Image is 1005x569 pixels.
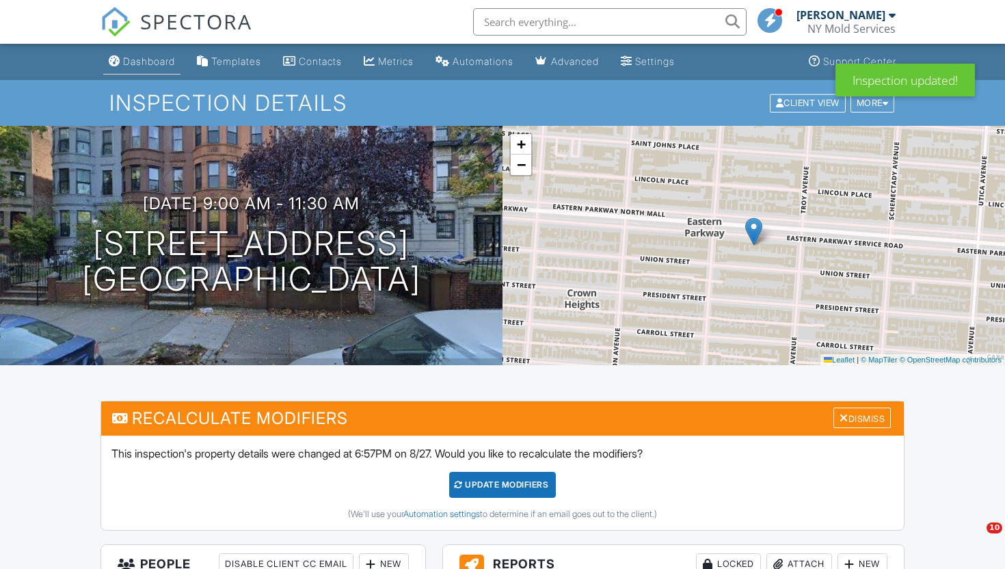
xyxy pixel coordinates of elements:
a: Support Center [803,49,902,75]
span: + [517,135,526,153]
div: Client View [770,94,846,112]
div: Dismiss [833,408,891,429]
a: © OpenStreetMap contributors [900,356,1002,364]
h3: Recalculate Modifiers [101,401,904,435]
iframe: Intercom live chat [959,522,991,555]
a: Zoom in [511,134,531,155]
div: Inspection updated! [835,64,975,96]
a: Metrics [358,49,419,75]
div: UPDATE Modifiers [449,472,557,498]
a: © MapTiler [861,356,898,364]
div: Templates [211,55,261,67]
input: Search everything... [473,8,747,36]
img: Marker [745,217,762,246]
h1: Inspection Details [109,91,896,115]
img: The Best Home Inspection Software - Spectora [100,7,131,37]
a: Advanced [530,49,604,75]
h3: [DATE] 9:00 am - 11:30 am [143,194,360,213]
span: SPECTORA [140,7,252,36]
span: | [857,356,859,364]
div: Advanced [551,55,599,67]
div: Support Center [823,55,896,67]
div: This inspection's property details were changed at 6:57PM on 8/27. Would you like to recalculate ... [101,436,904,530]
div: NY Mold Services [807,22,896,36]
a: Leaflet [824,356,855,364]
a: Zoom out [511,155,531,175]
a: SPECTORA [100,18,252,47]
a: Settings [615,49,680,75]
div: [PERSON_NAME] [796,8,885,22]
div: Automations [453,55,513,67]
div: More [850,94,895,112]
a: Automations (Basic) [430,49,519,75]
a: Contacts [278,49,347,75]
span: − [517,156,526,173]
div: Metrics [378,55,414,67]
h1: [STREET_ADDRESS] [GEOGRAPHIC_DATA] [82,226,421,298]
a: Templates [191,49,267,75]
div: (We'll use your to determine if an email goes out to the client.) [111,509,894,520]
div: Dashboard [123,55,175,67]
div: Settings [635,55,675,67]
a: Dashboard [103,49,180,75]
a: Client View [768,97,849,107]
span: 10 [987,522,1002,533]
div: Contacts [299,55,342,67]
a: Automation settings [403,509,480,519]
